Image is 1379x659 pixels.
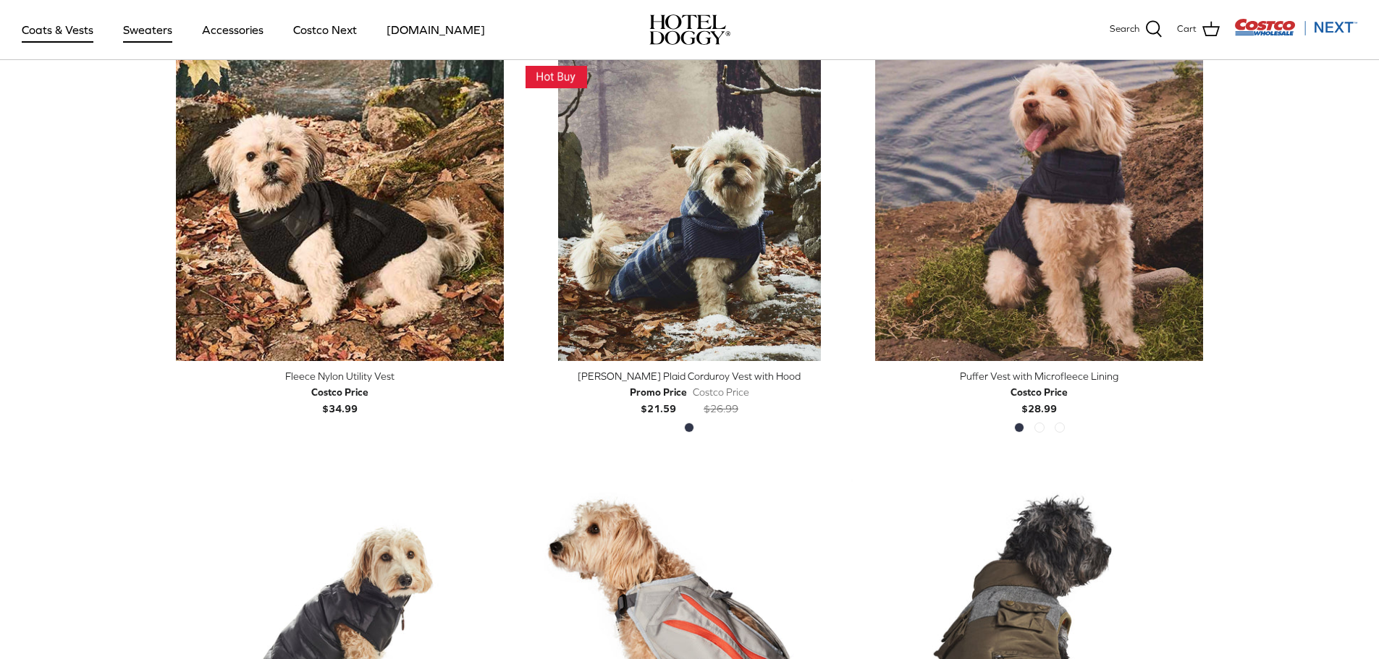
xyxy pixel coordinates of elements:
div: Costco Price [1011,384,1068,400]
div: Costco Price [311,384,368,400]
a: Puffer Vest with Microfleece Lining Costco Price$28.99 [875,368,1203,417]
div: Puffer Vest with Microfleece Lining [875,368,1203,384]
a: Fleece Nylon Utility Vest [176,33,504,361]
img: hoteldoggycom [649,14,730,45]
a: Sweaters [110,5,185,54]
b: $28.99 [1011,384,1068,414]
div: Fleece Nylon Utility Vest [176,368,504,384]
s: $26.99 [704,403,738,414]
a: [DOMAIN_NAME] [374,5,498,54]
a: hoteldoggy.com hoteldoggycom [649,14,730,45]
a: Search [1110,20,1163,39]
span: Cart [1177,22,1197,37]
img: Costco Next [1234,18,1357,36]
div: [PERSON_NAME] Plaid Corduroy Vest with Hood [526,368,853,384]
div: Promo Price [630,384,687,400]
a: Puffer Vest with Microfleece Lining [875,33,1203,361]
a: Accessories [189,5,277,54]
img: This Item Is A Hot Buy! Get it While the Deal is Good! [526,66,587,88]
b: $21.59 [630,384,687,414]
a: Cart [1177,20,1220,39]
a: [PERSON_NAME] Plaid Corduroy Vest with Hood Promo Price$21.59 Costco Price$26.99 [526,368,853,417]
a: Visit Costco Next [1234,27,1357,38]
span: Search [1110,22,1139,37]
div: Costco Price [693,384,749,400]
a: Melton Plaid Corduroy Vest with Hood [526,33,853,361]
a: Coats & Vests [9,5,106,54]
a: Fleece Nylon Utility Vest Costco Price$34.99 [176,368,504,417]
a: Costco Next [280,5,370,54]
b: $34.99 [311,384,368,414]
